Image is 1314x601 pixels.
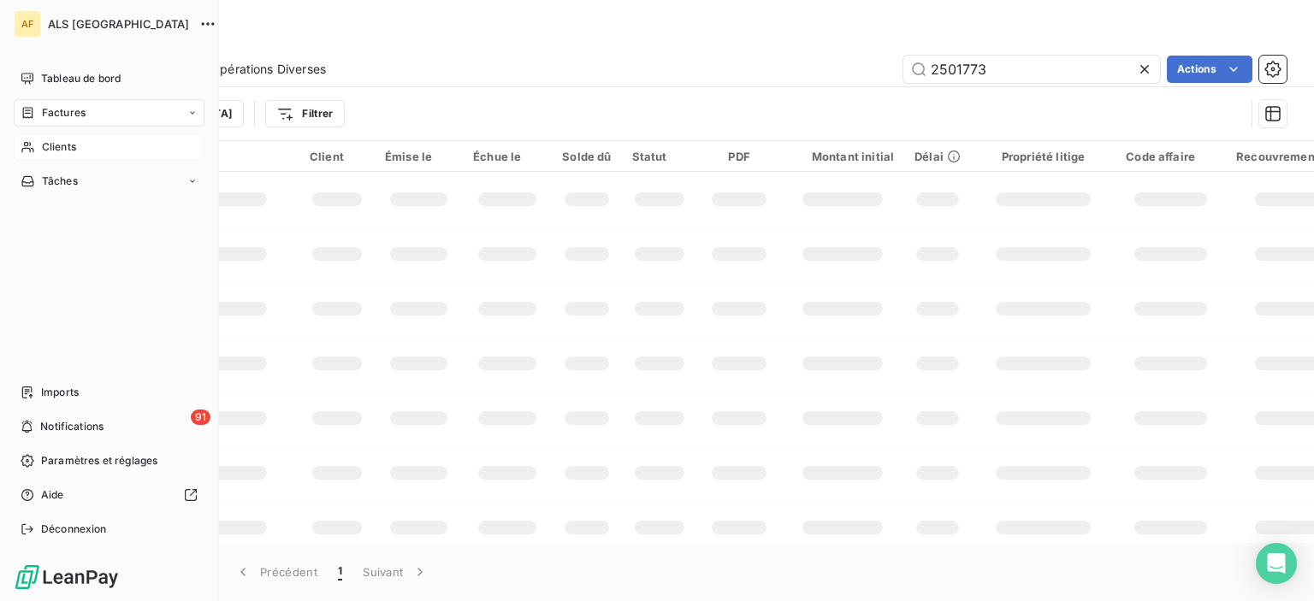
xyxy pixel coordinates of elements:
[42,105,86,121] span: Factures
[632,150,688,163] div: Statut
[191,410,210,425] span: 91
[352,554,439,590] button: Suivant
[903,56,1160,83] input: Rechercher
[385,150,453,163] div: Émise le
[48,17,189,31] span: ALS [GEOGRAPHIC_DATA]
[210,61,326,78] span: Opérations Diverses
[41,487,64,503] span: Aide
[40,419,104,434] span: Notifications
[310,150,364,163] div: Client
[41,71,121,86] span: Tableau de bord
[224,554,328,590] button: Précédent
[41,521,107,537] span: Déconnexion
[265,100,344,127] button: Filtrer
[914,150,961,163] div: Délai
[328,554,352,590] button: 1
[42,139,76,155] span: Clients
[41,453,157,468] span: Paramètres et réglages
[473,150,542,163] div: Échue le
[41,385,79,400] span: Imports
[981,150,1105,163] div: Propriété litige
[791,150,894,163] div: Montant initial
[707,150,770,163] div: PDF
[1167,56,1252,83] button: Actions
[14,563,120,591] img: Logo LeanPay
[562,150,611,163] div: Solde dû
[14,10,41,38] div: AF
[14,481,204,509] a: Aide
[1256,543,1297,584] div: Open Intercom Messenger
[1126,150,1216,163] div: Code affaire
[42,174,78,189] span: Tâches
[338,563,342,580] span: 1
